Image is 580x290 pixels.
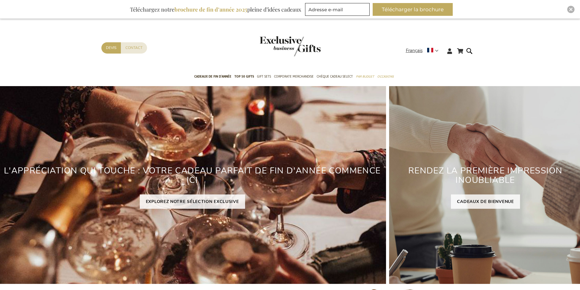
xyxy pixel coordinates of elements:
[234,73,254,80] span: TOP 50 Gifts
[121,42,147,54] a: Contact
[101,42,121,54] a: Devis
[274,73,314,80] span: Corporate Merchandise
[174,6,247,13] b: brochure de fin d’année 2025
[377,73,394,80] span: Occasions
[260,36,321,56] img: Exclusive Business gifts logo
[194,73,231,80] span: Cadeaux de fin d’année
[569,8,573,11] img: Close
[257,73,271,80] span: Gift Sets
[317,73,353,80] span: Chèque Cadeau Select
[406,47,442,54] div: Français
[305,3,371,18] form: marketing offers and promotions
[305,3,370,16] input: Adresse e-mail
[140,194,245,209] a: EXPLOREZ NOTRE SÉLECTION EXCLUSIVE
[373,3,453,16] button: Télécharger la brochure
[356,73,374,80] span: Par budget
[451,194,520,209] a: CADEAUX DE BIENVENUE
[260,36,290,56] a: store logo
[567,6,575,13] div: Close
[127,3,304,16] div: Téléchargez notre pleine d’idées cadeaux
[406,47,423,54] span: Français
